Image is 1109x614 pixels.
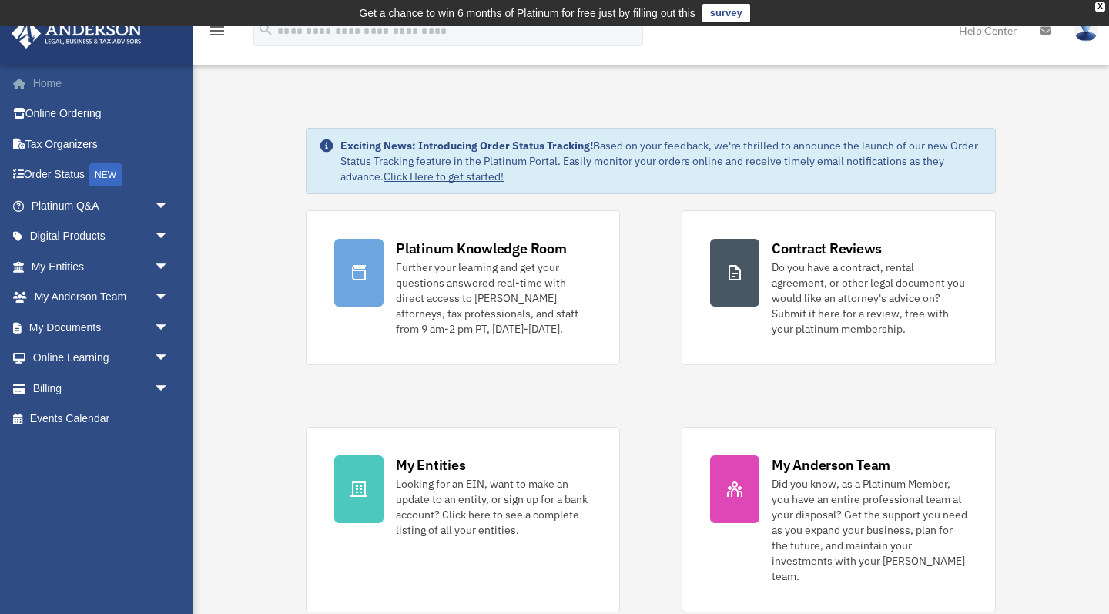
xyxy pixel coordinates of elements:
a: Events Calendar [11,404,193,434]
strong: Exciting News: Introducing Order Status Tracking! [340,139,593,153]
img: User Pic [1074,19,1097,42]
div: close [1095,2,1105,12]
a: My Anderson Teamarrow_drop_down [11,282,193,313]
span: arrow_drop_down [154,251,185,283]
a: Online Learningarrow_drop_down [11,343,193,374]
a: Platinum Q&Aarrow_drop_down [11,190,193,221]
a: Platinum Knowledge Room Further your learning and get your questions answered real-time with dire... [306,210,620,365]
a: My Documentsarrow_drop_down [11,312,193,343]
span: arrow_drop_down [154,343,185,374]
span: arrow_drop_down [154,221,185,253]
a: Tax Organizers [11,129,193,159]
a: Digital Productsarrow_drop_down [11,221,193,252]
a: Billingarrow_drop_down [11,373,193,404]
div: Did you know, as a Platinum Member, you have an entire professional team at your disposal? Get th... [772,476,967,584]
a: My Anderson Team Did you know, as a Platinum Member, you have an entire professional team at your... [682,427,996,612]
i: search [257,21,274,38]
a: Home [11,68,193,99]
img: Anderson Advisors Platinum Portal [7,18,146,49]
div: Based on your feedback, we're thrilled to announce the launch of our new Order Status Tracking fe... [340,138,983,184]
div: My Anderson Team [772,455,890,475]
div: Do you have a contract, rental agreement, or other legal document you would like an attorney's ad... [772,260,967,337]
a: Contract Reviews Do you have a contract, rental agreement, or other legal document you would like... [682,210,996,365]
a: survey [702,4,750,22]
a: My Entitiesarrow_drop_down [11,251,193,282]
a: Online Ordering [11,99,193,129]
div: Platinum Knowledge Room [396,239,567,258]
a: My Entities Looking for an EIN, want to make an update to an entity, or sign up for a bank accoun... [306,427,620,612]
span: arrow_drop_down [154,282,185,314]
i: menu [208,22,226,40]
div: Looking for an EIN, want to make an update to an entity, or sign up for a bank account? Click her... [396,476,591,538]
a: Order StatusNEW [11,159,193,191]
div: Further your learning and get your questions answered real-time with direct access to [PERSON_NAM... [396,260,591,337]
div: Get a chance to win 6 months of Platinum for free just by filling out this [359,4,695,22]
a: menu [208,27,226,40]
div: My Entities [396,455,465,475]
div: NEW [89,163,122,186]
span: arrow_drop_down [154,373,185,404]
span: arrow_drop_down [154,312,185,344]
div: Contract Reviews [772,239,882,258]
span: arrow_drop_down [154,190,185,222]
a: Click Here to get started! [384,169,504,183]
